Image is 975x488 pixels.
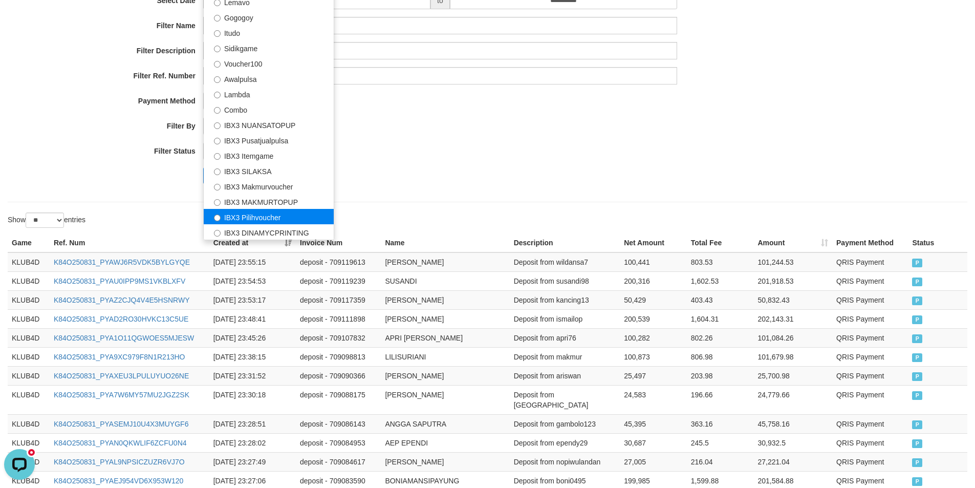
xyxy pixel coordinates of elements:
td: 403.43 [687,290,754,309]
a: K84O250831_PYAL9NPSICZUZR6VJ7O [54,458,185,466]
td: 201,918.53 [753,271,832,290]
button: Open LiveChat chat widget [4,4,35,35]
span: PAID [912,391,922,400]
label: Voucher100 [204,55,334,71]
td: KLUB4D [8,433,50,452]
td: [PERSON_NAME] [381,290,509,309]
td: [DATE] 23:53:17 [209,290,296,309]
td: [DATE] 23:55:15 [209,252,296,272]
td: Deposit from susandi98 [510,271,620,290]
td: 45,758.16 [753,414,832,433]
a: K84O250831_PYASEMJ10U4X3MUYGF6 [54,420,189,428]
td: deposit - 709119239 [296,271,381,290]
td: [DATE] 23:54:53 [209,271,296,290]
td: deposit - 709086143 [296,414,381,433]
th: Amount: activate to sort column ascending [753,234,832,252]
label: Show entries [8,213,85,228]
td: QRIS Payment [832,347,908,366]
td: QRIS Payment [832,385,908,414]
input: Combo [214,107,221,114]
td: 196.66 [687,385,754,414]
a: K84O250831_PYA1O11QGWOES5MJESW [54,334,194,342]
label: IBX3 SILAKSA [204,163,334,178]
span: PAID [912,420,922,429]
a: K84O250831_PYAEJ954VD6X953W120 [54,477,183,485]
td: KLUB4D [8,271,50,290]
td: 50,429 [620,290,687,309]
td: 200,316 [620,271,687,290]
th: Name [381,234,509,252]
th: Net Amount [620,234,687,252]
label: Gogogoy [204,9,334,25]
input: Awalpulsa [214,76,221,83]
label: IBX3 MAKMURTOPUP [204,194,334,209]
label: Itudo [204,25,334,40]
td: ANGGA SAPUTRA [381,414,509,433]
a: K84O250831_PYA9XC979F8N1R213HO [54,353,185,361]
td: [PERSON_NAME] [381,385,509,414]
td: SUSANDI [381,271,509,290]
td: KLUB4D [8,290,50,309]
td: 24,583 [620,385,687,414]
td: QRIS Payment [832,433,908,452]
td: Deposit from [GEOGRAPHIC_DATA] [510,385,620,414]
td: [DATE] 23:38:15 [209,347,296,366]
td: 100,441 [620,252,687,272]
select: Showentries [26,213,64,228]
input: IBX3 Makmurvoucher [214,184,221,190]
td: deposit - 709107832 [296,328,381,347]
td: KLUB4D [8,385,50,414]
td: 27,221.04 [753,452,832,471]
td: 25,700.98 [753,366,832,385]
td: APRI [PERSON_NAME] [381,328,509,347]
td: LILISURIANI [381,347,509,366]
label: Lambda [204,86,334,101]
input: IBX3 SILAKSA [214,168,221,175]
input: IBX3 MAKMURTOPUP [214,199,221,206]
th: Invoice Num [296,234,381,252]
td: deposit - 709090366 [296,366,381,385]
td: 1,604.31 [687,309,754,328]
input: Lambda [214,92,221,98]
div: new message indicator [27,3,36,12]
td: [DATE] 23:27:49 [209,452,296,471]
td: 45,395 [620,414,687,433]
td: Deposit from wildansa7 [510,252,620,272]
td: [DATE] 23:28:02 [209,433,296,452]
td: QRIS Payment [832,290,908,309]
input: IBX3 DINAMYCPRINTING [214,230,221,237]
td: 101,679.98 [753,347,832,366]
label: IBX3 Pusatjualpulsa [204,132,334,147]
td: [DATE] 23:28:51 [209,414,296,433]
td: KLUB4D [8,252,50,272]
label: Sidikgame [204,40,334,55]
td: [DATE] 23:30:18 [209,385,296,414]
td: 101,084.26 [753,328,832,347]
a: K84O250831_PYAWJ6R5VDK5BYLGYQE [54,258,190,266]
td: KLUB4D [8,328,50,347]
td: 100,873 [620,347,687,366]
td: KLUB4D [8,309,50,328]
th: Description [510,234,620,252]
td: QRIS Payment [832,366,908,385]
td: [DATE] 23:45:26 [209,328,296,347]
label: Awalpulsa [204,71,334,86]
th: Ref. Num [50,234,209,252]
td: 27,005 [620,452,687,471]
a: K84O250831_PYAXEU3LPULUYUO26NE [54,372,189,380]
th: Total Fee [687,234,754,252]
td: deposit - 709084617 [296,452,381,471]
a: K84O250831_PYAZ2CJQ4V4E5HSNRWY [54,296,190,304]
td: QRIS Payment [832,414,908,433]
span: PAID [912,296,922,305]
td: 202,143.31 [753,309,832,328]
td: QRIS Payment [832,309,908,328]
label: IBX3 NUANSATOPUP [204,117,334,132]
label: Combo [204,101,334,117]
input: Gogogoy [214,15,221,22]
td: [DATE] 23:31:52 [209,366,296,385]
td: 363.16 [687,414,754,433]
td: 803.53 [687,252,754,272]
span: PAID [912,334,922,343]
td: Deposit from nopiwulandan [510,452,620,471]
